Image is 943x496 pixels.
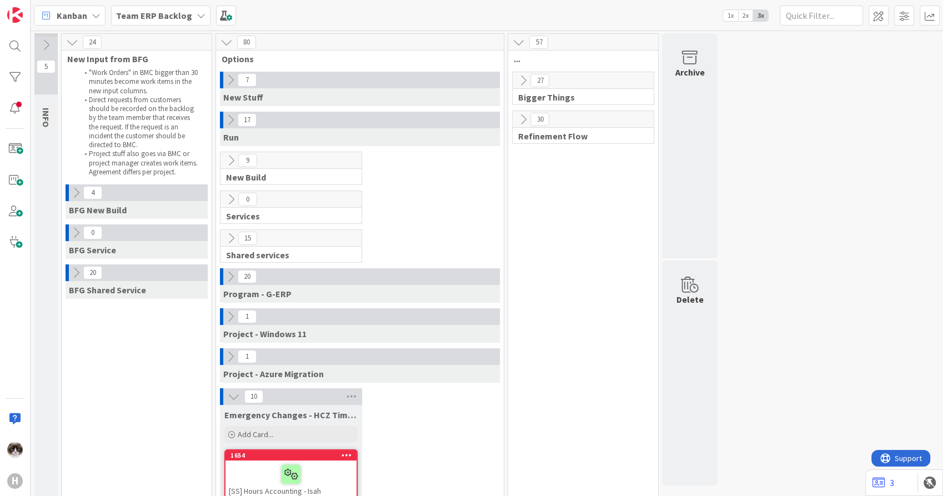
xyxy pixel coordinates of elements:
[226,172,348,183] span: New Build
[675,66,705,79] div: Archive
[530,113,549,126] span: 30
[238,310,257,323] span: 1
[237,36,256,49] span: 80
[224,409,358,420] span: Emergency Changes - HCZ Time Registration
[738,10,753,21] span: 2x
[69,284,146,295] span: BFG Shared Service
[238,73,257,87] span: 7
[230,452,357,459] div: 1654
[753,10,768,21] span: 3x
[223,92,263,103] span: New Stuff
[41,108,52,127] span: INFO
[518,92,640,103] span: Bigger Things
[116,10,192,21] b: Team ERP Backlog
[225,450,357,460] div: 1654
[223,328,307,339] span: Project - Windows 11
[37,60,56,73] span: 5
[83,36,102,49] span: 24
[69,244,116,255] span: BFG Service
[244,390,263,403] span: 10
[78,96,199,150] li: Direct requests from customers should be recorded on the backlog by the team member that receives...
[676,293,704,306] div: Delete
[514,53,644,64] span: ...
[23,2,51,15] span: Support
[238,193,257,206] span: 0
[238,270,257,283] span: 20
[83,226,102,239] span: 0
[518,131,640,142] span: Refinement Flow
[780,6,863,26] input: Quick Filter...
[238,113,257,127] span: 17
[83,186,102,199] span: 4
[238,154,257,167] span: 9
[222,53,490,64] span: Options
[67,53,198,64] span: New Input from BFG
[238,350,257,363] span: 1
[723,10,738,21] span: 1x
[7,473,23,489] div: H
[872,476,894,489] a: 3
[226,211,348,222] span: Services
[530,74,549,87] span: 27
[529,36,548,49] span: 57
[83,266,102,279] span: 20
[78,149,199,177] li: Project stuff also goes via BMC or project manager creates work items. Agreement differs per proj...
[223,288,292,299] span: Program - G-ERP
[223,132,239,143] span: Run
[69,204,127,216] span: BFG New Build
[7,442,23,458] img: Kv
[238,429,273,439] span: Add Card...
[223,368,324,379] span: Project - Azure Migration
[57,9,87,22] span: Kanban
[226,249,348,260] span: Shared services
[78,68,199,96] li: "Work Orders" in BMC bigger than 30 minutes become work items in the new input columns.
[238,232,257,245] span: 15
[7,7,23,23] img: Visit kanbanzone.com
